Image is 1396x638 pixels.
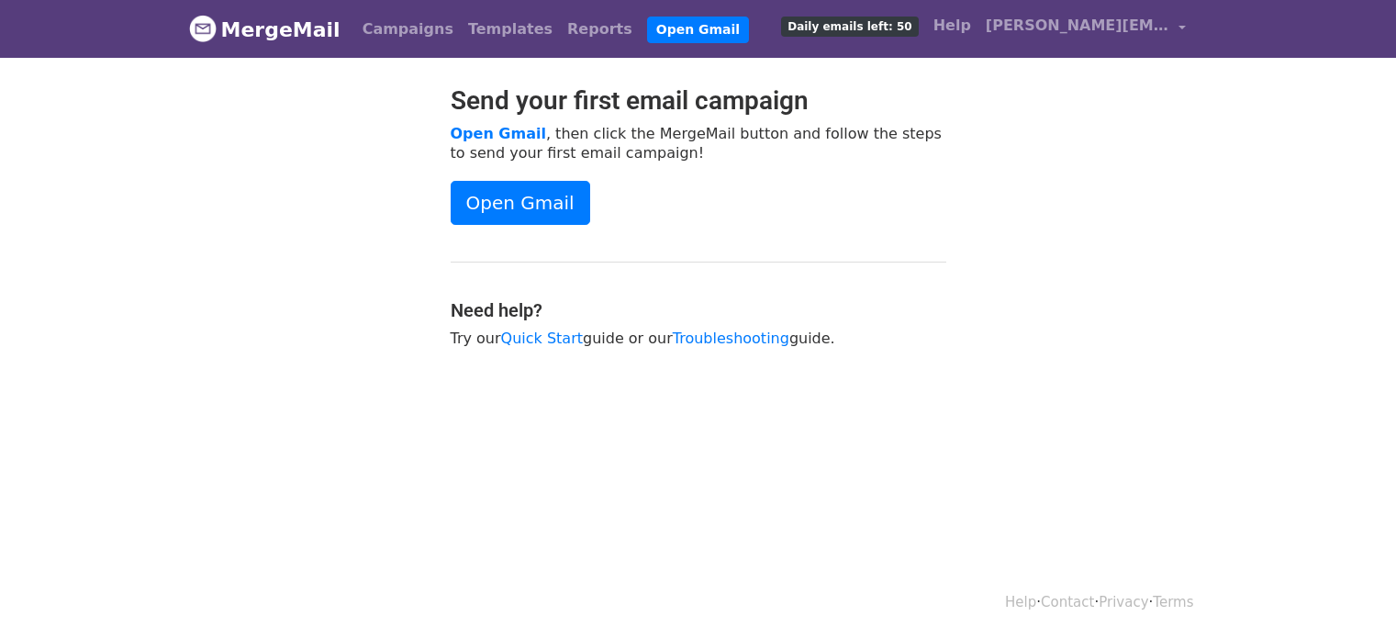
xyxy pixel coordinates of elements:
[451,329,946,348] p: Try our guide or our guide.
[355,11,461,48] a: Campaigns
[774,7,925,44] a: Daily emails left: 50
[673,330,789,347] a: Troubleshooting
[926,7,978,44] a: Help
[461,11,560,48] a: Templates
[560,11,640,48] a: Reports
[451,299,946,321] h4: Need help?
[1099,594,1148,610] a: Privacy
[451,85,946,117] h2: Send your first email campaign
[781,17,918,37] span: Daily emails left: 50
[986,15,1169,37] span: [PERSON_NAME][EMAIL_ADDRESS][DOMAIN_NAME]
[1005,594,1036,610] a: Help
[1041,594,1094,610] a: Contact
[189,10,341,49] a: MergeMail
[451,181,590,225] a: Open Gmail
[451,124,946,162] p: , then click the MergeMail button and follow the steps to send your first email campaign!
[1153,594,1193,610] a: Terms
[978,7,1193,50] a: [PERSON_NAME][EMAIL_ADDRESS][DOMAIN_NAME]
[451,125,546,142] a: Open Gmail
[189,15,217,42] img: MergeMail logo
[501,330,583,347] a: Quick Start
[647,17,749,43] a: Open Gmail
